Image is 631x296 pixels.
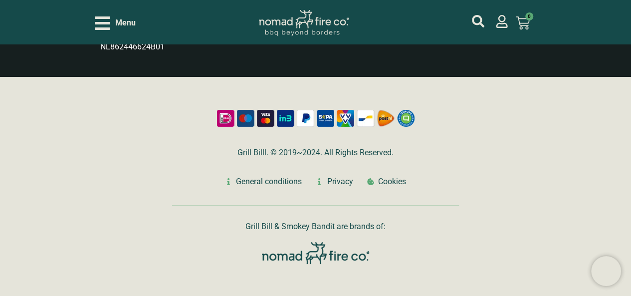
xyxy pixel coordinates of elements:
[225,176,302,188] a: Algemene voorwaarden
[325,176,353,188] span: Privacy
[172,223,459,230] p: Grill Bill & Smokey Bandit are brands of:
[591,256,621,286] iframe: Brevo live chat
[367,176,407,188] a: Cookies
[472,15,484,27] a: mijn account
[316,176,353,188] a: Privacy
[262,242,369,264] img: Nomad Fire Co
[376,176,406,188] span: Cookies
[233,176,302,188] span: General conditions
[495,15,508,28] a: mijn account
[504,10,542,36] a: 0
[259,10,349,36] img: Nomad Logo
[525,12,533,20] span: 0
[95,14,136,32] div: Open/Close Menu
[172,147,459,159] p: Grill Billl. © 2019~2024. All Rights Reserved.
[115,17,136,29] span: Menu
